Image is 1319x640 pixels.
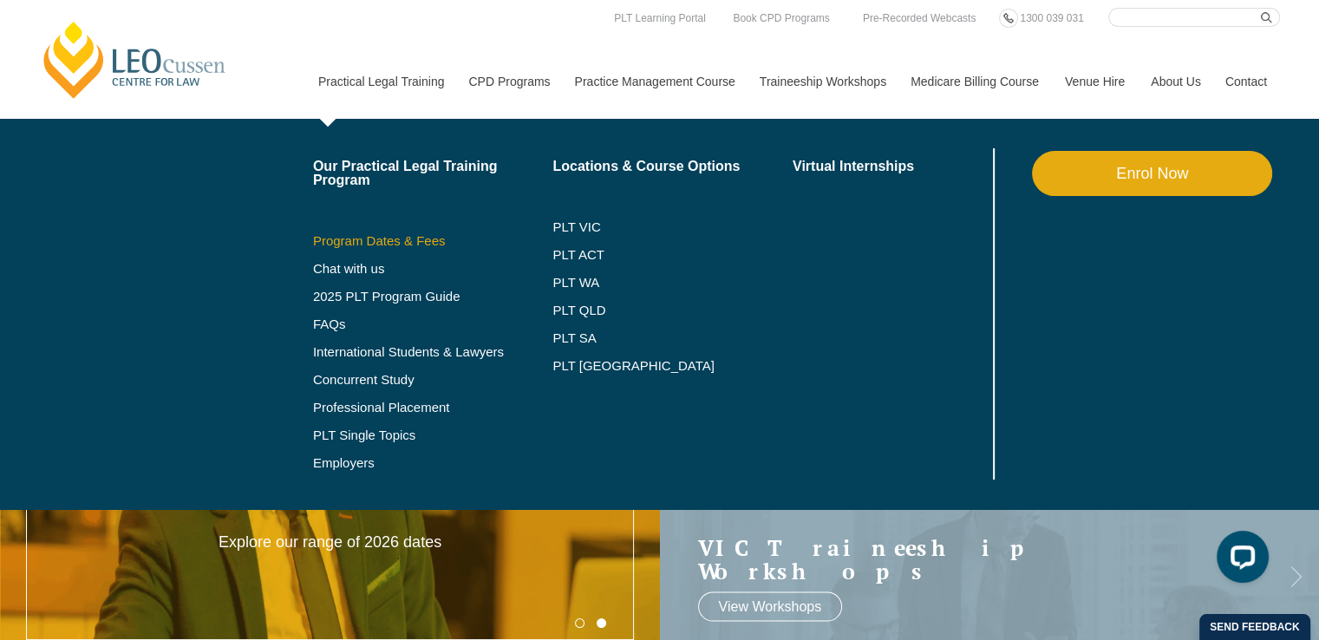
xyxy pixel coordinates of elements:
a: PLT Learning Portal [610,9,710,28]
a: PLT Single Topics [313,428,553,442]
a: Contact [1212,44,1280,119]
a: PLT QLD [552,304,793,317]
a: FAQs [313,317,553,331]
a: [PERSON_NAME] Centre for Law [39,19,231,101]
a: International Students & Lawyers [313,345,553,359]
a: Chat with us [313,262,553,276]
a: PLT WA [552,276,749,290]
a: Program Dates & Fees [313,234,553,248]
a: Employers [313,456,553,470]
a: Concurrent Study [313,373,553,387]
a: View Workshops [698,591,843,621]
a: CPD Programs [455,44,561,119]
iframe: LiveChat chat widget [1203,524,1276,597]
a: VIC Traineeship Workshops [698,535,1247,583]
button: 2 [597,618,606,628]
a: Traineeship Workshops [747,44,898,119]
a: Our Practical Legal Training Program [313,160,553,187]
a: About Us [1138,44,1212,119]
a: PLT VIC [552,220,793,234]
a: Medicare Billing Course [898,44,1052,119]
a: Practice Management Course [562,44,747,119]
a: PLT ACT [552,248,793,262]
span: 1300 039 031 [1020,12,1083,24]
a: 1300 039 031 [1015,9,1087,28]
a: Venue Hire [1052,44,1138,119]
a: Pre-Recorded Webcasts [859,9,981,28]
a: 2025 PLT Program Guide [313,290,510,304]
a: Locations & Course Options [552,160,793,173]
a: Professional Placement [313,401,553,415]
a: Book CPD Programs [728,9,833,28]
a: PLT SA [552,331,793,345]
a: Practical Legal Training [305,44,456,119]
a: Enrol Now [1032,151,1272,196]
a: PLT [GEOGRAPHIC_DATA] [552,359,793,373]
a: Virtual Internships [793,160,989,173]
p: Explore our range of 2026 dates [198,532,461,552]
button: 1 [575,618,584,628]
